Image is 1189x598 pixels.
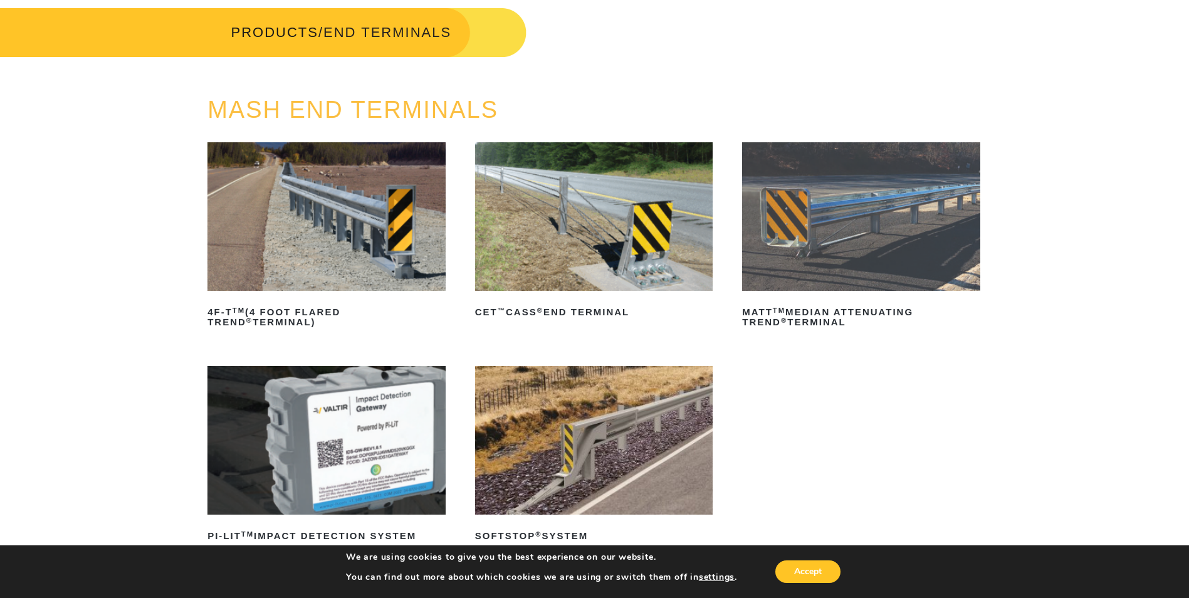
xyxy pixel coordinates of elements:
h2: MATT Median Attenuating TREND Terminal [742,302,980,332]
sup: TM [241,530,254,538]
h2: CET CASS End Terminal [475,302,713,322]
button: Accept [775,560,841,583]
h2: PI-LIT Impact Detection System [207,526,446,546]
sup: ® [781,317,787,324]
sup: ™ [498,307,506,314]
a: PRODUCTS [231,24,318,40]
span: END TERMINALS [323,24,451,40]
a: SoftStop®System [475,366,713,546]
p: We are using cookies to give you the best experience on our website. [346,552,737,563]
a: 4F-TTM(4 Foot Flared TREND®Terminal) [207,142,446,332]
p: You can find out more about which cookies we are using or switch them off in . [346,572,737,583]
sup: TM [233,307,245,314]
a: MATTTMMedian Attenuating TREND®Terminal [742,142,980,332]
h2: SoftStop System [475,526,713,546]
button: settings [699,572,735,583]
sup: TM [773,307,785,314]
h2: 4F-T (4 Foot Flared TREND Terminal) [207,302,446,332]
sup: ® [246,317,253,324]
img: SoftStop System End Terminal [475,366,713,515]
a: CET™CASS®End Terminal [475,142,713,322]
a: MASH END TERMINALS [207,97,498,123]
a: PI-LITTMImpact Detection System [207,366,446,546]
sup: ® [537,307,543,314]
sup: ® [535,530,542,538]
